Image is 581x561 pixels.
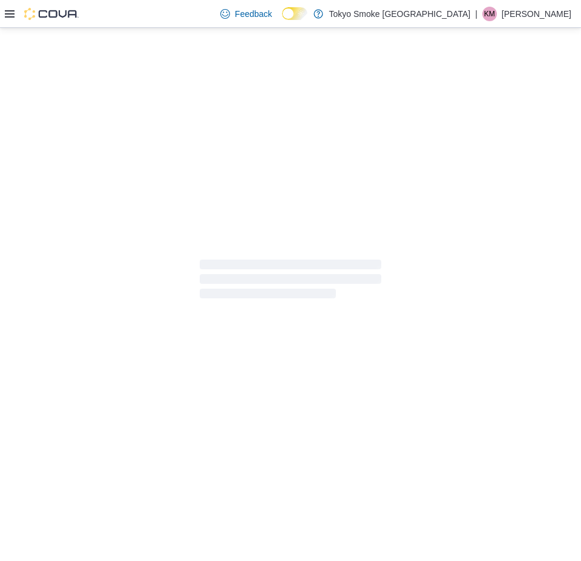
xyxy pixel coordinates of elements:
div: Kai Mastervick [482,7,497,21]
span: Loading [200,262,381,301]
span: KM [484,7,495,21]
span: Feedback [235,8,272,20]
span: Dark Mode [282,20,283,21]
p: | [475,7,478,21]
a: Feedback [215,2,277,26]
p: [PERSON_NAME] [502,7,571,21]
p: Tokyo Smoke [GEOGRAPHIC_DATA] [329,7,471,21]
img: Cova [24,8,79,20]
input: Dark Mode [282,7,307,20]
